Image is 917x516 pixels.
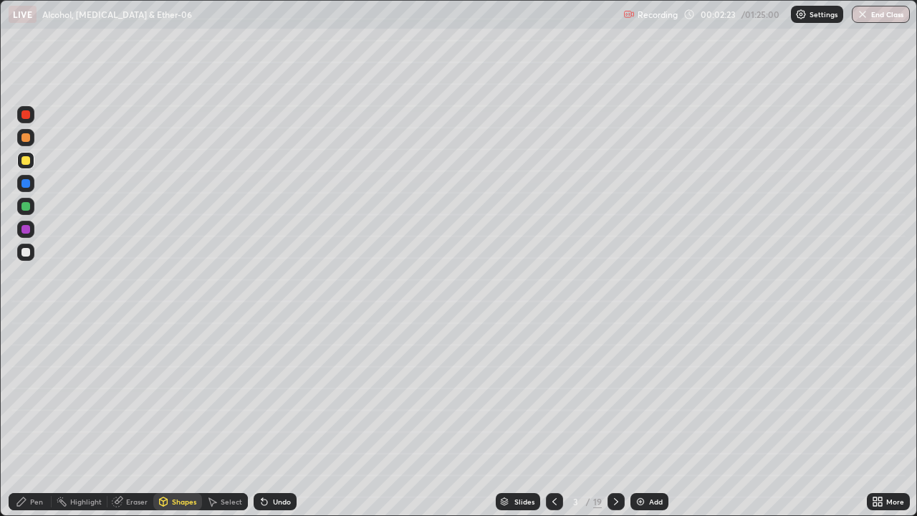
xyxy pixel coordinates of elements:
div: Select [221,498,242,505]
div: Pen [30,498,43,505]
div: Add [649,498,663,505]
div: / [586,497,590,506]
div: 19 [593,495,602,508]
div: Slides [514,498,534,505]
img: end-class-cross [857,9,868,20]
p: LIVE [13,9,32,20]
img: class-settings-icons [795,9,807,20]
p: Alcohol, [MEDICAL_DATA] & Ether-06 [42,9,192,20]
p: Settings [810,11,837,18]
img: recording.375f2c34.svg [623,9,635,20]
button: End Class [852,6,910,23]
div: Shapes [172,498,196,505]
div: Eraser [126,498,148,505]
p: Recording [638,9,678,20]
div: 3 [569,497,583,506]
div: Undo [273,498,291,505]
img: add-slide-button [635,496,646,507]
div: More [886,498,904,505]
div: Highlight [70,498,102,505]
